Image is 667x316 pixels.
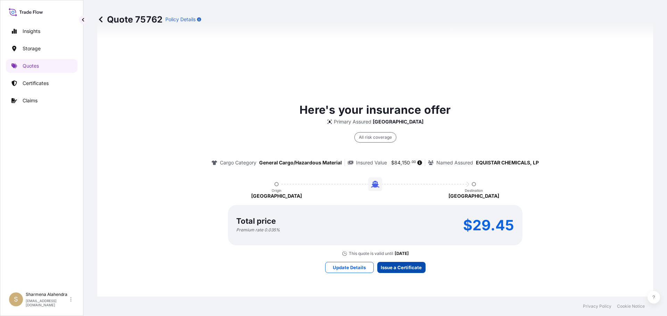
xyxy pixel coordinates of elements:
p: Origin [272,188,281,193]
p: EQUISTAR CHEMICALS, LP [476,159,539,166]
button: Issue a Certificate [377,262,426,273]
p: Named Assured [436,159,473,166]
p: Quotes [23,62,39,69]
span: 150 [402,160,410,165]
p: Storage [23,45,41,52]
p: [GEOGRAPHIC_DATA] [251,193,302,199]
span: , [401,160,402,165]
div: All risk coverage [354,132,396,143]
p: [EMAIL_ADDRESS][DOMAIN_NAME] [26,299,69,307]
p: Insured Value [356,159,387,166]
p: Total price [236,217,276,224]
p: Issue a Certificate [381,264,422,271]
span: 84 [394,160,401,165]
p: Update Details [333,264,366,271]
a: Claims [6,94,77,108]
p: Policy Details [165,16,196,23]
p: [GEOGRAPHIC_DATA] [448,193,499,199]
span: S [14,296,18,303]
p: Destination [465,188,483,193]
p: This quote is valid until [349,251,393,256]
a: Storage [6,42,77,55]
p: General Cargo/Hazardous Material [259,159,342,166]
span: 00 [412,161,416,163]
p: Insights [23,28,40,35]
p: [DATE] [395,251,409,256]
a: Certificates [6,76,77,90]
a: Quotes [6,59,77,73]
p: Cargo Category [220,159,256,166]
p: Sharmena Alahendra [26,292,69,297]
span: $ [391,160,394,165]
button: Update Details [325,262,374,273]
a: Cookie Notice [617,304,645,309]
p: $29.45 [463,220,514,231]
p: Certificates [23,80,49,87]
p: Here's your insurance offer [299,102,451,118]
span: . [410,161,411,163]
a: Privacy Policy [583,304,611,309]
a: Insights [6,24,77,38]
p: Primary Assured [334,118,371,125]
p: [GEOGRAPHIC_DATA] [373,118,423,125]
span: Premium rate 0.035 % [236,227,280,233]
p: Quote 75762 [97,14,163,25]
p: Claims [23,97,38,104]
